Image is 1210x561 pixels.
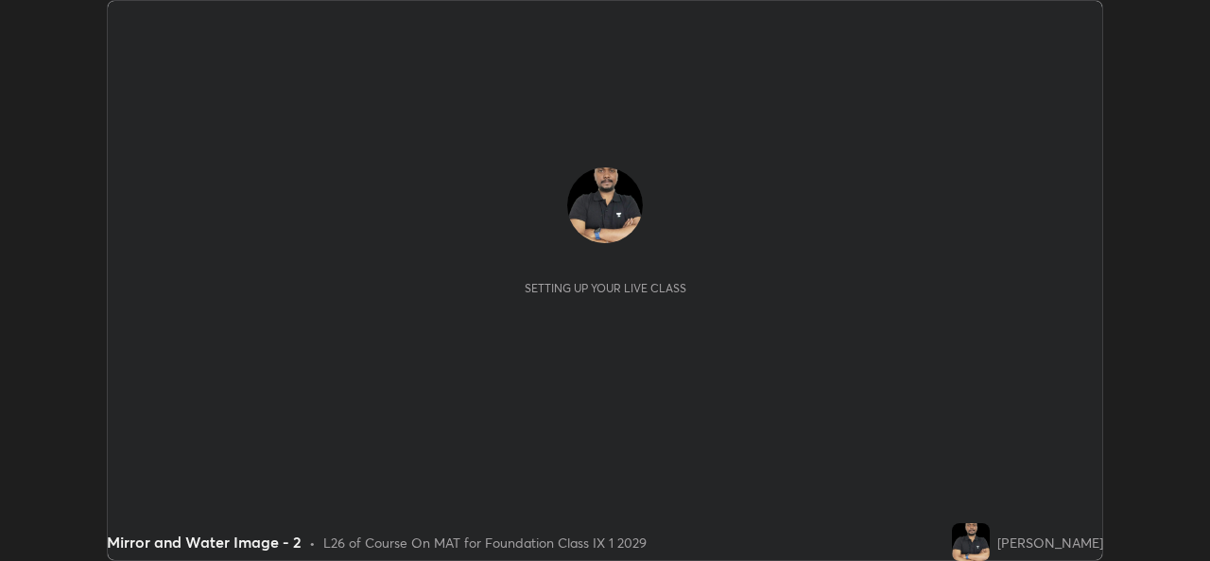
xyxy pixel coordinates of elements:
div: Setting up your live class [525,281,686,295]
div: L26 of Course On MAT for Foundation Class IX 1 2029 [323,533,647,552]
img: 0778c31bc5944d8787466f8140092193.jpg [567,167,643,243]
div: Mirror and Water Image - 2 [107,531,302,553]
div: [PERSON_NAME] [997,533,1103,552]
div: • [309,533,316,552]
img: 0778c31bc5944d8787466f8140092193.jpg [952,523,990,561]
